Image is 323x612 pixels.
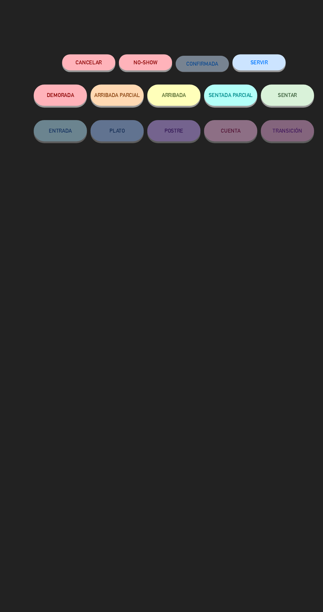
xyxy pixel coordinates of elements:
[31,112,81,131] button: ENTRADA
[137,112,186,131] button: POSTRE
[173,56,203,62] span: CONFIRMADA
[88,85,130,91] span: ARRIBADA PARCIAL
[110,50,160,65] button: NO-SHOW
[137,79,186,98] button: ARRIBADA
[58,50,107,65] button: Cancelar
[242,79,292,98] button: SENTAR
[84,112,133,131] button: PLATO
[190,79,239,98] button: SENTADA PARCIAL
[300,5,316,22] i: close
[298,5,318,24] button: close
[190,112,239,131] button: CUENTA
[216,50,265,65] button: SERVIR
[242,112,292,131] button: TRANSICIÓN
[84,79,133,98] button: ARRIBADA PARCIAL
[31,79,81,98] button: DEMORADA
[258,85,276,91] span: SENTAR
[163,52,213,67] button: CONFIRMADA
